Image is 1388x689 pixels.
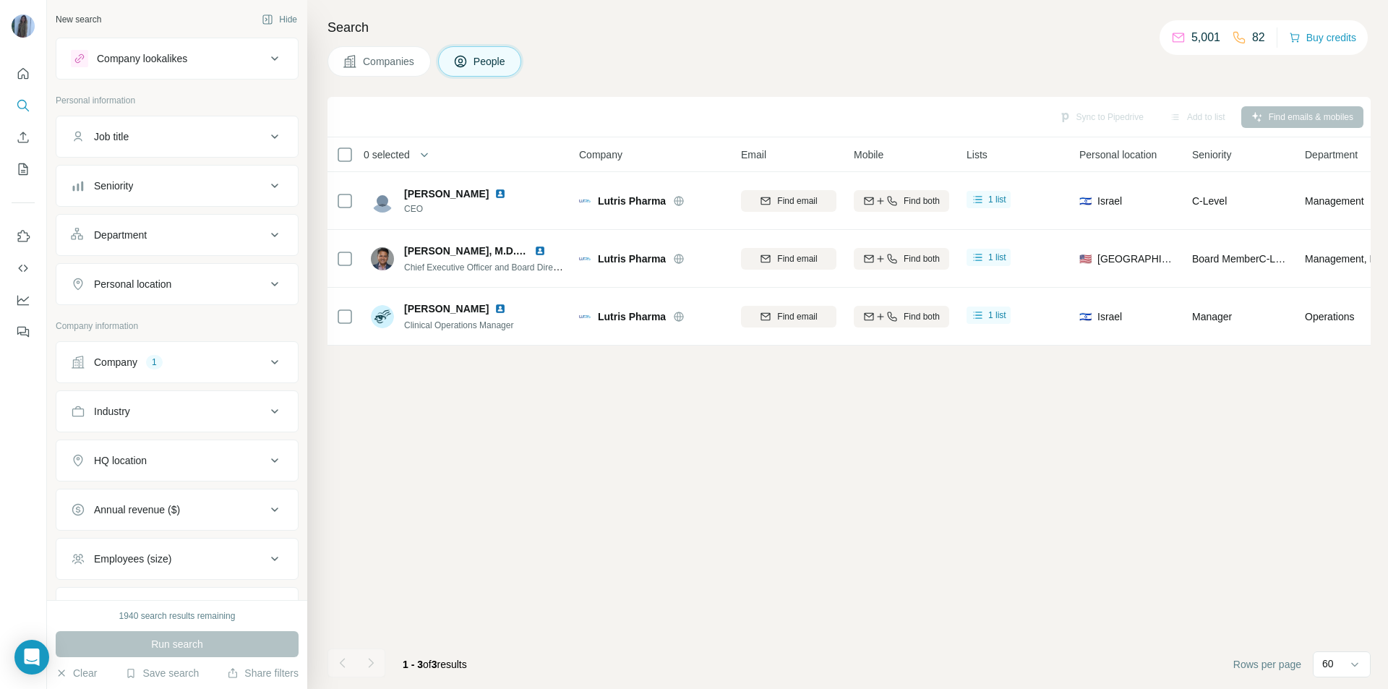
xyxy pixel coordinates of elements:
span: Find email [777,252,817,265]
img: LinkedIn logo [494,303,506,314]
span: 3 [432,659,437,670]
span: Lutris Pharma [598,194,666,208]
button: Quick start [12,61,35,87]
span: Department [1305,147,1358,162]
span: Find email [777,194,817,207]
button: Industry [56,394,298,429]
button: Find both [854,190,949,212]
span: 🇺🇸 [1079,252,1092,266]
button: Technologies [56,591,298,625]
span: 1 list [988,251,1006,264]
span: Lutris Pharma [598,252,666,266]
img: Avatar [12,14,35,38]
button: Buy credits [1289,27,1356,48]
span: Email [741,147,766,162]
button: Annual revenue ($) [56,492,298,527]
span: Israel [1097,194,1122,208]
button: Share filters [227,666,299,680]
div: Seniority [94,179,133,193]
span: Find both [904,252,940,265]
div: New search [56,13,101,26]
h4: Search [327,17,1371,38]
img: Avatar [371,305,394,328]
span: Company [579,147,622,162]
span: Rows per page [1233,657,1301,672]
div: HQ location [94,453,147,468]
p: 60 [1322,656,1334,671]
button: Find both [854,306,949,328]
div: 1 [146,356,163,369]
span: 0 selected [364,147,410,162]
span: Personal location [1079,147,1157,162]
div: Annual revenue ($) [94,502,180,517]
span: [GEOGRAPHIC_DATA] [1097,252,1175,266]
span: 🇮🇱 [1079,194,1092,208]
button: Company1 [56,345,298,380]
span: 1 list [988,309,1006,322]
img: Logo of Lutris Pharma [579,195,591,207]
img: LinkedIn logo [534,245,546,257]
span: Clinical Operations Manager [404,320,513,330]
div: Job title [94,129,129,144]
span: CEO [404,202,523,215]
span: results [403,659,467,670]
p: Company information [56,320,299,333]
div: Industry [94,404,130,419]
button: Find email [741,248,836,270]
button: Employees (size) [56,542,298,576]
span: Mobile [854,147,883,162]
span: Find email [777,310,817,323]
div: Company [94,355,137,369]
button: HQ location [56,443,298,478]
span: Chief Executive Officer and Board Director [404,261,567,273]
span: Companies [363,54,416,69]
span: Management [1305,194,1364,208]
img: Logo of Lutris Pharma [579,253,591,265]
button: Feedback [12,319,35,345]
div: Personal location [94,277,171,291]
button: Clear [56,666,97,680]
span: 1 - 3 [403,659,423,670]
span: [PERSON_NAME] [404,301,489,316]
p: Personal information [56,94,299,107]
img: LinkedIn logo [494,188,506,200]
span: C-Level [1192,195,1227,207]
span: Manager [1192,311,1232,322]
span: People [474,54,507,69]
span: Board Member C-Level [1192,253,1294,265]
button: Find email [741,306,836,328]
button: My lists [12,156,35,182]
button: Hide [252,9,307,30]
span: 1 list [988,193,1006,206]
button: Dashboard [12,287,35,313]
span: Israel [1097,309,1122,324]
img: Logo of Lutris Pharma [579,311,591,322]
span: Find both [904,310,940,323]
img: Avatar [371,189,394,213]
span: Seniority [1192,147,1231,162]
p: 82 [1252,29,1265,46]
button: Company lookalikes [56,41,298,76]
img: Avatar [371,247,394,270]
div: Department [94,228,147,242]
button: Personal location [56,267,298,301]
button: Search [12,93,35,119]
button: Find both [854,248,949,270]
p: 5,001 [1191,29,1220,46]
span: Lists [967,147,988,162]
span: Find both [904,194,940,207]
button: Use Surfe on LinkedIn [12,223,35,249]
span: 🇮🇱 [1079,309,1092,324]
button: Job title [56,119,298,154]
span: [PERSON_NAME], M.D., Ph.D. [404,245,547,257]
button: Department [56,218,298,252]
div: Open Intercom Messenger [14,640,49,675]
button: Find email [741,190,836,212]
button: Enrich CSV [12,124,35,150]
button: Use Surfe API [12,255,35,281]
div: Company lookalikes [97,51,187,66]
span: [PERSON_NAME] [404,187,489,201]
div: 1940 search results remaining [119,609,236,622]
button: Seniority [56,168,298,203]
span: Operations [1305,309,1354,324]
